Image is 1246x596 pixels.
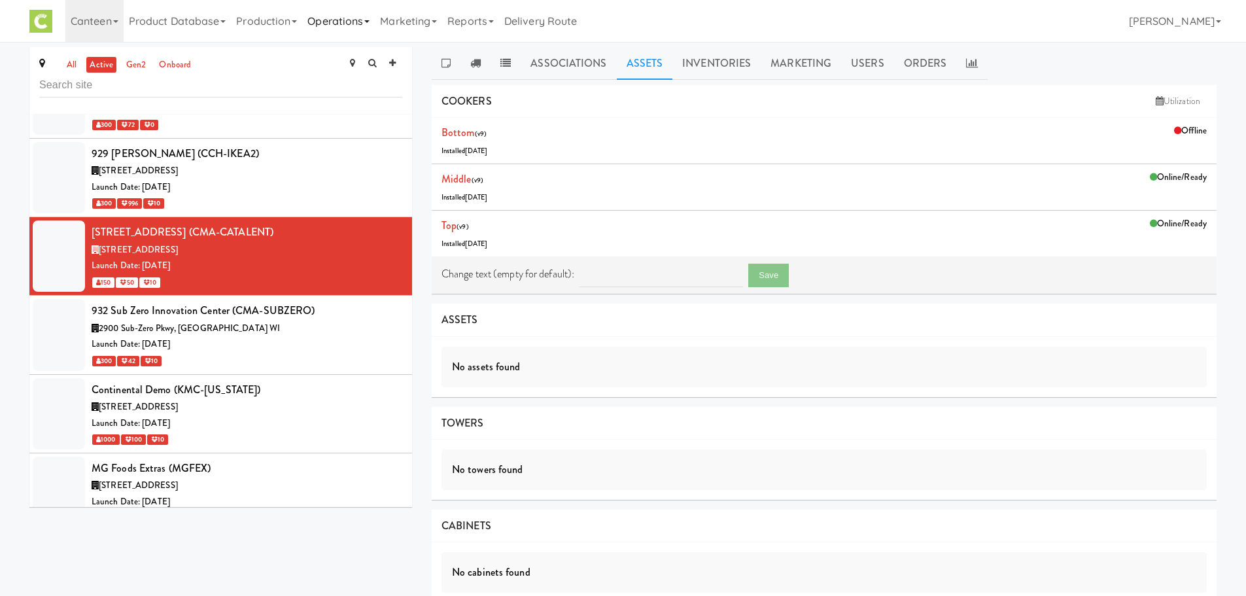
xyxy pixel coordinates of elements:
[92,434,120,445] span: 1000
[457,222,468,232] span: (v9)
[121,434,146,445] span: 100
[441,347,1207,387] div: No assets found
[441,312,478,327] span: ASSETS
[92,494,402,510] div: Launch Date: [DATE]
[86,57,116,73] a: active
[63,57,80,73] a: all
[441,239,488,249] span: Installed
[92,301,402,321] div: 932 Sub Zero Innovation Center (CMA-SUBZERO)
[39,73,402,97] input: Search site
[441,94,492,109] span: COOKERS
[441,264,574,284] label: Change text (empty for default):
[92,198,116,209] span: 300
[116,277,137,288] span: 50
[1150,216,1207,232] div: Online/Ready
[465,239,488,249] span: [DATE]
[29,375,412,453] li: Continental Demo (KMC-[US_STATE])[STREET_ADDRESS]Launch Date: [DATE] 1000 100 10
[441,449,1207,490] div: No towers found
[92,258,402,274] div: Launch Date: [DATE]
[465,146,488,156] span: [DATE]
[147,434,168,445] span: 10
[117,356,139,366] span: 42
[92,222,402,242] div: [STREET_ADDRESS] (CMA-CATALENT)
[521,47,616,80] a: Associations
[143,198,164,209] span: 10
[141,356,162,366] span: 10
[841,47,894,80] a: Users
[156,57,194,73] a: onboard
[1174,123,1207,139] div: Offline
[441,146,488,156] span: Installed
[29,217,412,296] li: [STREET_ADDRESS] (CMA-CATALENT)[STREET_ADDRESS]Launch Date: [DATE] 150 50 10
[441,171,472,186] a: Middle
[92,277,114,288] span: 150
[672,47,761,80] a: Inventories
[92,336,402,353] div: Launch Date: [DATE]
[139,277,160,288] span: 10
[441,125,475,140] a: Bottom
[92,356,116,366] span: 300
[441,192,488,202] span: Installed
[140,120,158,130] span: 0
[29,296,412,374] li: 932 Sub Zero Innovation Center (CMA-SUBZERO)2900 Sub-Zero Pkwy, [GEOGRAPHIC_DATA] WILaunch Date: ...
[441,218,457,233] a: Top
[441,552,1207,593] div: No cabinets found
[92,459,402,478] div: MG Foods Extras (MGFEX)
[894,47,957,80] a: Orders
[123,57,149,73] a: gen2
[29,453,412,531] li: MG Foods Extras (MGFEX)[STREET_ADDRESS]Launch Date: [DATE] 50 1000 10
[92,120,116,130] span: 300
[29,139,412,217] li: 929 [PERSON_NAME] (CCH-IKEA2)[STREET_ADDRESS]Launch Date: [DATE] 300 996 10
[1150,169,1207,186] div: Online/Ready
[441,415,484,430] span: TOWERS
[99,243,178,256] span: [STREET_ADDRESS]
[29,10,52,33] img: Micromart
[92,415,402,432] div: Launch Date: [DATE]
[1149,92,1207,111] a: Utilization
[472,175,483,185] span: (v9)
[475,129,487,139] span: (v9)
[92,144,402,164] div: 929 [PERSON_NAME] (CCH-IKEA2)
[465,192,488,202] span: [DATE]
[99,479,178,491] span: [STREET_ADDRESS]
[117,198,141,209] span: 996
[99,164,178,177] span: [STREET_ADDRESS]
[99,400,178,413] span: [STREET_ADDRESS]
[92,380,402,400] div: Continental Demo (KMC-[US_STATE])
[748,264,789,287] button: Save
[441,518,491,533] span: CABINETS
[617,47,673,80] a: Assets
[761,47,841,80] a: Marketing
[117,120,138,130] span: 72
[92,179,402,196] div: Launch Date: [DATE]
[99,322,280,334] span: 2900 Sub-Zero Pkwy, [GEOGRAPHIC_DATA] WI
